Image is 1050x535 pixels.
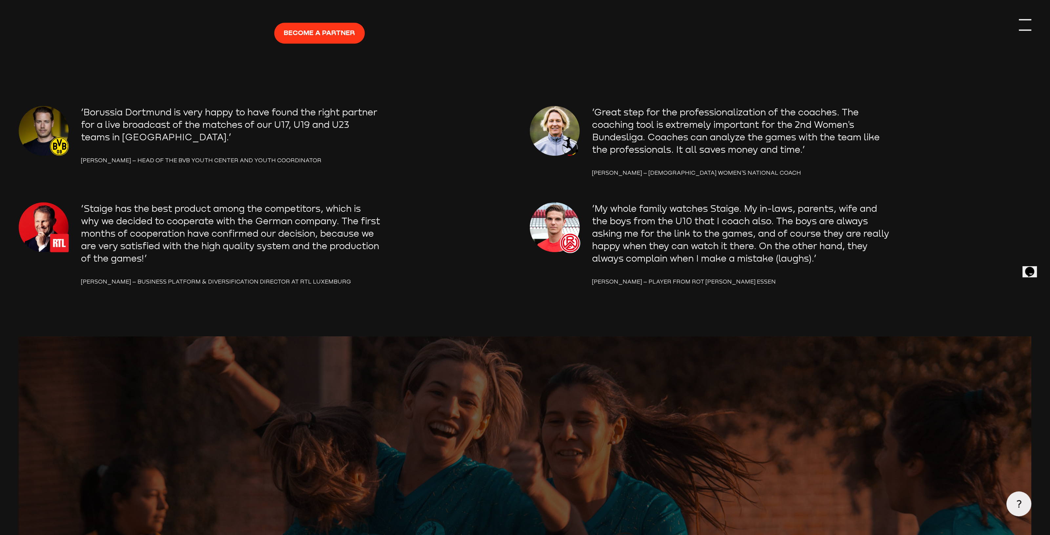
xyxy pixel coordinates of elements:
[592,168,1031,178] div: [PERSON_NAME] – [DEMOGRAPHIC_DATA] women's national coach
[592,277,1031,287] div: [PERSON_NAME] – Player from Rot [PERSON_NAME] Essen
[284,27,355,38] span: Become a partner
[1022,258,1043,277] iframe: chat widget
[558,134,583,159] img: logo_dfb-frauen-1.png
[81,106,393,143] p: ‘Borussia Dortmund is very happy to have found the right partner for a live broadcast of the matc...
[81,156,520,165] div: [PERSON_NAME] – Head of the BVB Youth Center and Youth Coordinator
[81,202,393,265] p: ‘Staige has the best product among the competitors, which is why we decided to cooperate with the...
[81,277,520,287] div: [PERSON_NAME] – Business Platform & Diversification Director at RTL Luxemburg
[592,202,904,265] p: ‘My whole family watches Staige. My in-laws, parents, wife and the boys from the U10 that I coach...
[47,134,72,159] img: logo_bvb.svg
[558,230,583,255] img: logo_rwe.svg
[592,106,904,156] p: ‘Great step for the professionalization of the coaches. The coaching tool is extremely important ...
[274,23,365,44] a: Become a partner
[47,230,72,255] img: logo_rtl-1.png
